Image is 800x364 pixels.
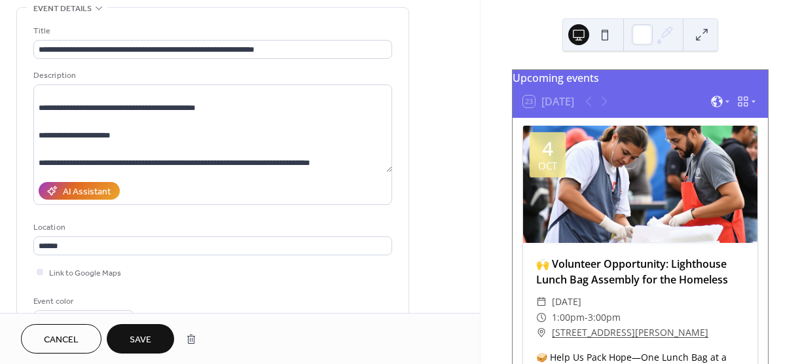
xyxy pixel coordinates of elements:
[33,295,132,308] div: Event color
[513,70,768,86] div: Upcoming events
[523,256,757,287] div: 🙌 Volunteer Opportunity: Lighthouse Lunch Bag Assembly for the Homeless
[33,221,390,234] div: Location
[585,310,588,325] span: -
[552,325,708,340] a: [STREET_ADDRESS][PERSON_NAME]
[33,2,92,16] span: Event details
[49,266,121,280] span: Link to Google Maps
[536,294,547,310] div: ​
[552,294,581,310] span: [DATE]
[33,24,390,38] div: Title
[542,139,553,158] div: 4
[44,333,79,347] span: Cancel
[107,324,174,354] button: Save
[536,325,547,340] div: ​
[63,185,111,199] div: AI Assistant
[538,161,557,171] div: Oct
[536,310,547,325] div: ​
[552,310,585,325] span: 1:00pm
[130,333,151,347] span: Save
[39,182,120,200] button: AI Assistant
[21,324,101,354] button: Cancel
[33,69,390,82] div: Description
[588,310,621,325] span: 3:00pm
